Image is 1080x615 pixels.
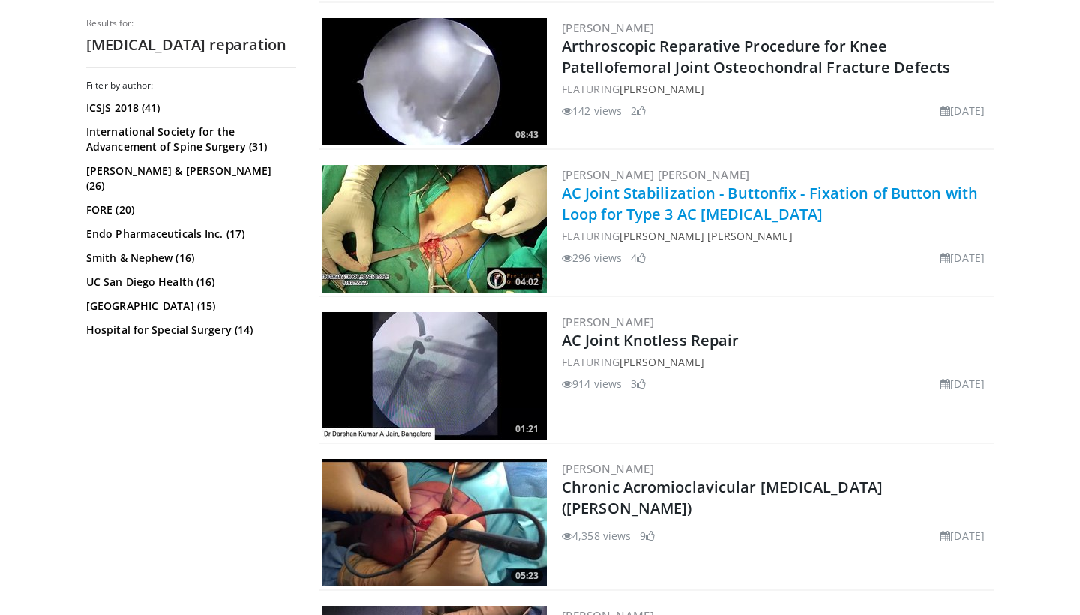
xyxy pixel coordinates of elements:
a: 05:23 [322,459,547,586]
a: Endo Pharmaceuticals Inc. (17) [86,226,292,241]
div: FEATURING [562,81,991,97]
a: UC San Diego Health (16) [86,274,292,289]
a: [PERSON_NAME] [619,82,704,96]
li: [DATE] [940,528,985,544]
img: 5cb3493a-1422-44b6-8287-621c864d0738.300x170_q85_crop-smart_upscale.jpg [322,459,547,586]
a: [PERSON_NAME] [562,314,654,329]
span: 05:23 [511,569,543,583]
img: 8c58a169-5706-4859-ba82-e092aefe4714.300x170_q85_crop-smart_upscale.jpg [322,18,547,145]
a: 01:21 [322,312,547,439]
li: 142 views [562,103,622,118]
a: [PERSON_NAME] [PERSON_NAME] [619,229,793,243]
li: [DATE] [940,250,985,265]
h2: [MEDICAL_DATA] reparation [86,35,296,55]
li: 914 views [562,376,622,391]
a: AC Joint Stabilization - Buttonfix - Fixation of Button with Loop for Type 3 AC [MEDICAL_DATA] [562,183,978,224]
a: [PERSON_NAME] [619,355,704,369]
a: AC Joint Knotless Repair [562,330,739,350]
a: International Society for the Advancement of Spine Surgery (31) [86,124,292,154]
img: c2f644dc-a967-485d-903d-283ce6bc3929.300x170_q85_crop-smart_upscale.jpg [322,165,547,292]
div: FEATURING [562,228,991,244]
li: 9 [640,528,655,544]
li: 4,358 views [562,528,631,544]
a: [PERSON_NAME] [562,461,654,476]
a: FORE (20) [86,202,292,217]
li: 3 [631,376,646,391]
h3: Filter by author: [86,79,296,91]
a: 04:02 [322,165,547,292]
a: Chronic Acromioclavicular [MEDICAL_DATA] ([PERSON_NAME]) [562,477,883,518]
a: 08:43 [322,18,547,145]
a: [PERSON_NAME] [PERSON_NAME] [562,167,750,182]
li: 296 views [562,250,622,265]
img: 2ab8696c-8fb0-441c-8813-5f77d70b2c69.300x170_q85_crop-smart_upscale.jpg [322,312,547,439]
li: [DATE] [940,376,985,391]
span: 04:02 [511,275,543,289]
span: 08:43 [511,128,543,142]
a: ICSJS 2018 (41) [86,100,292,115]
a: [GEOGRAPHIC_DATA] (15) [86,298,292,313]
li: [DATE] [940,103,985,118]
span: 01:21 [511,422,543,436]
p: Results for: [86,17,296,29]
a: Smith & Nephew (16) [86,250,292,265]
div: FEATURING [562,354,991,370]
a: [PERSON_NAME] [562,20,654,35]
a: Arthroscopic Reparative Procedure for Knee Patellofemoral Joint Osteochondral Fracture Defects [562,36,950,77]
li: 2 [631,103,646,118]
li: 4 [631,250,646,265]
a: [PERSON_NAME] & [PERSON_NAME] (26) [86,163,292,193]
a: Hospital for Special Surgery (14) [86,322,292,337]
